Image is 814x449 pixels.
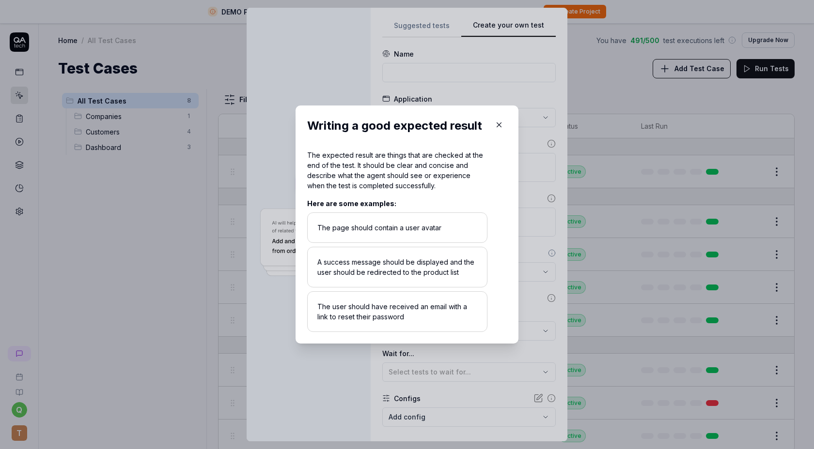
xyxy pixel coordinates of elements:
div: A success message should be displayed and the user should be redirected to the product list [307,247,487,287]
div: The page should contain a user avatar [307,212,487,243]
button: Close Modal [491,117,507,133]
strong: Here are some examples: [307,199,396,208]
h2: Writing a good expected result [307,117,507,135]
div: The expected result are things that are checked at the end of the test. It should be clear and co... [307,150,487,191]
div: The user should have received an email with a link to reset their password [307,291,487,332]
